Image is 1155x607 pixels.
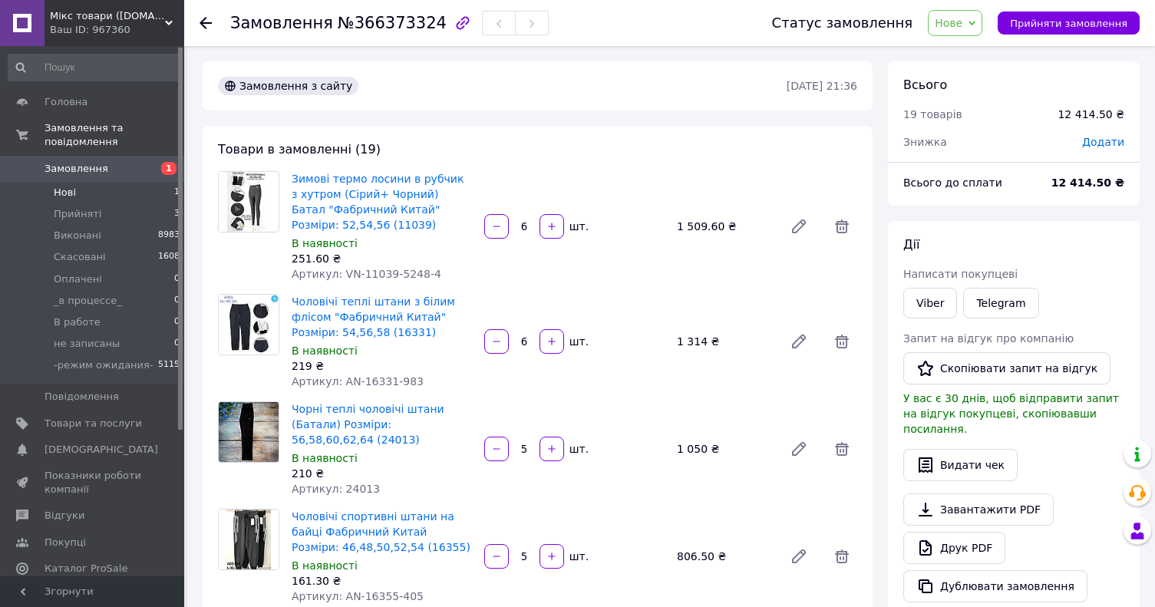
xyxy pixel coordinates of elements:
[230,14,333,32] span: Замовлення
[54,186,76,200] span: Нові
[174,294,180,308] span: 0
[161,162,177,175] span: 1
[292,375,424,388] span: Артикул: AN-16331-983
[903,176,1002,189] span: Всього до сплати
[54,358,153,372] span: -режим ожидания-
[787,80,857,92] time: [DATE] 21:36
[54,337,120,351] span: не записаны
[827,541,857,572] span: Видалити
[566,441,590,457] div: шт.
[772,15,913,31] div: Статус замовлення
[219,295,279,355] img: Чоловічі теплі штани з білим флісом "Фабричний Китай" Розміри: 54,56,58 (16331)
[292,268,441,280] span: Артикул: VN-11039-5248-4
[784,434,814,464] a: Редагувати
[45,443,158,457] span: [DEMOGRAPHIC_DATA]
[292,466,472,481] div: 210 ₴
[292,237,358,249] span: В наявності
[174,272,180,286] span: 0
[903,288,957,318] a: Viber
[903,136,947,148] span: Знижка
[158,229,180,242] span: 8983
[292,510,470,553] a: Чоловічі спортивні штани на байці Фабричний Китай Розміри: 46,48,50,52,54 (16355)
[292,452,358,464] span: В наявності
[219,510,279,569] img: Чоловічі спортивні штани на байці Фабричний Китай Розміри: 46,48,50,52,54 (16355)
[292,345,358,357] span: В наявності
[45,121,184,149] span: Замовлення та повідомлення
[45,509,84,523] span: Відгуки
[45,95,87,109] span: Головна
[45,562,127,576] span: Каталог ProSale
[671,216,777,237] div: 1 509.60 ₴
[8,54,181,81] input: Пошук
[903,352,1110,384] button: Скопіювати запит на відгук
[174,337,180,351] span: 0
[45,469,142,496] span: Показники роботи компанії
[292,559,358,572] span: В наявності
[1051,176,1124,189] b: 12 414.50 ₴
[903,449,1018,481] button: Видати чек
[827,434,857,464] span: Видалити
[292,403,444,446] a: Чорні теплі чоловічі штани (Батали) Розміри: 56,58,60,62,64 (24013)
[566,219,590,234] div: шт.
[566,549,590,564] div: шт.
[1082,136,1124,148] span: Додати
[338,14,447,32] span: №366373324
[1058,107,1124,122] div: 12 414.50 ₴
[935,17,962,29] span: Нове
[903,570,1087,602] button: Дублювати замовлення
[218,77,358,95] div: Замовлення з сайту
[827,326,857,357] span: Видалити
[566,334,590,349] div: шт.
[827,211,857,242] span: Видалити
[158,250,180,264] span: 1608
[54,294,122,308] span: _в процессе_
[903,532,1005,564] a: Друк PDF
[174,207,180,221] span: 3
[292,173,464,231] a: Зимові термо лосини в рубчик з хутром (Сірий+ Чорний) Батал "Фабричний Китай" Розміри: 52,54,56 (...
[292,295,455,338] a: Чоловічі теплі штани з білим флісом "Фабричний Китай" Розміри: 54,56,58 (16331)
[292,483,380,495] span: Артикул: 24013
[671,546,777,567] div: 806.50 ₴
[671,438,777,460] div: 1 050 ₴
[1010,18,1127,29] span: Прийняти замовлення
[784,541,814,572] a: Редагувати
[219,402,279,462] img: Чорні теплі чоловічі штани (Батали) Розміри: 56,58,60,62,64 (24013)
[158,358,180,372] span: 5115
[784,211,814,242] a: Редагувати
[903,108,962,120] span: 19 товарів
[174,186,180,200] span: 1
[292,590,424,602] span: Артикул: AN-16355-405
[54,207,101,221] span: Прийняті
[671,331,777,352] div: 1 314 ₴
[903,237,919,252] span: Дії
[50,23,184,37] div: Ваш ID: 967360
[218,142,381,157] span: Товари в замовленні (19)
[903,332,1074,345] span: Запит на відгук про компанію
[219,172,279,232] img: Зимові термо лосини в рубчик з хутром (Сірий+ Чорний) Батал "Фабричний Китай" Розміри: 52,54,56 (...
[292,573,472,589] div: 161.30 ₴
[45,390,119,404] span: Повідомлення
[45,536,86,549] span: Покупці
[50,9,165,23] span: Мікс товари (OptOdessa.com.ua) - Оптовий Сайт Дитячого Одягу та Жіночий Одяг від Виробника
[54,229,101,242] span: Виконані
[54,315,101,329] span: В работе
[45,162,108,176] span: Замовлення
[174,315,180,329] span: 0
[292,358,472,374] div: 219 ₴
[903,268,1018,280] span: Написати покупцеві
[903,493,1054,526] a: Завантажити PDF
[54,272,102,286] span: Оплачені
[903,78,947,92] span: Всього
[45,417,142,431] span: Товари та послуги
[998,12,1140,35] button: Прийняти замовлення
[54,250,106,264] span: Скасовані
[200,15,212,31] div: Повернутися назад
[903,392,1119,435] span: У вас є 30 днів, щоб відправити запит на відгук покупцеві, скопіювавши посилання.
[784,326,814,357] a: Редагувати
[963,288,1038,318] a: Telegram
[292,251,472,266] div: 251.60 ₴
